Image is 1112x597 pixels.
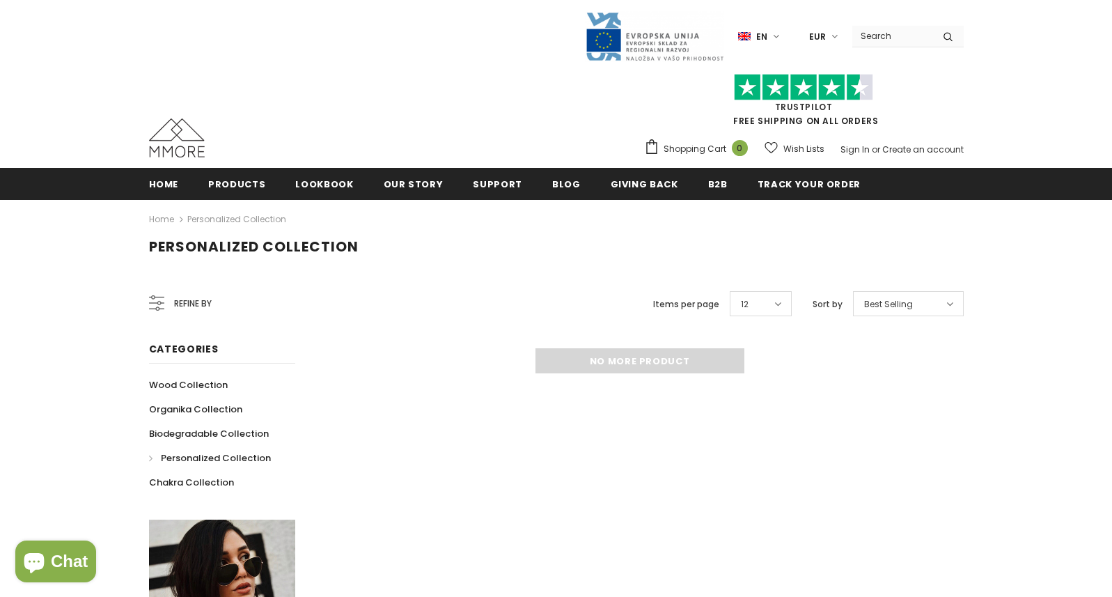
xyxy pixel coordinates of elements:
span: Wish Lists [783,142,824,156]
span: Best Selling [864,297,913,311]
span: Giving back [611,178,678,191]
span: or [872,144,880,155]
a: Products [208,168,265,199]
label: Items per page [653,297,719,311]
span: Products [208,178,265,191]
img: i-lang-1.png [738,31,751,42]
img: Trust Pilot Stars [734,74,873,101]
a: Sign In [840,144,870,155]
span: 0 [732,140,748,156]
a: Wish Lists [765,137,824,161]
a: B2B [708,168,728,199]
span: B2B [708,178,728,191]
span: Shopping Cart [664,142,726,156]
a: Home [149,211,174,228]
a: Personalized Collection [149,446,271,470]
a: Track your order [758,168,861,199]
a: support [473,168,522,199]
input: Search Site [852,26,932,46]
a: Our Story [384,168,444,199]
span: Blog [552,178,581,191]
span: Personalized Collection [149,237,359,256]
label: Sort by [813,297,843,311]
span: Chakra Collection [149,476,234,489]
a: Blog [552,168,581,199]
span: en [756,30,767,44]
span: Track your order [758,178,861,191]
a: Create an account [882,144,964,155]
span: Categories [149,342,219,356]
span: Refine by [174,296,212,311]
a: Trustpilot [775,101,833,113]
span: Organika Collection [149,403,242,416]
a: Wood Collection [149,373,228,397]
a: Javni Razpis [585,30,724,42]
a: Organika Collection [149,397,242,421]
a: Chakra Collection [149,470,234,495]
a: Giving back [611,168,678,199]
span: Lookbook [295,178,353,191]
a: Lookbook [295,168,353,199]
a: Shopping Cart 0 [644,139,755,160]
span: Our Story [384,178,444,191]
a: Personalized Collection [187,213,286,225]
span: Home [149,178,179,191]
span: Biodegradable Collection [149,427,269,440]
span: Wood Collection [149,378,228,391]
span: Personalized Collection [161,451,271,465]
img: MMORE Cases [149,118,205,157]
span: FREE SHIPPING ON ALL ORDERS [644,80,964,127]
a: Biodegradable Collection [149,421,269,446]
a: Home [149,168,179,199]
span: EUR [809,30,826,44]
span: 12 [741,297,749,311]
img: Javni Razpis [585,11,724,62]
inbox-online-store-chat: Shopify online store chat [11,541,100,586]
span: support [473,178,522,191]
